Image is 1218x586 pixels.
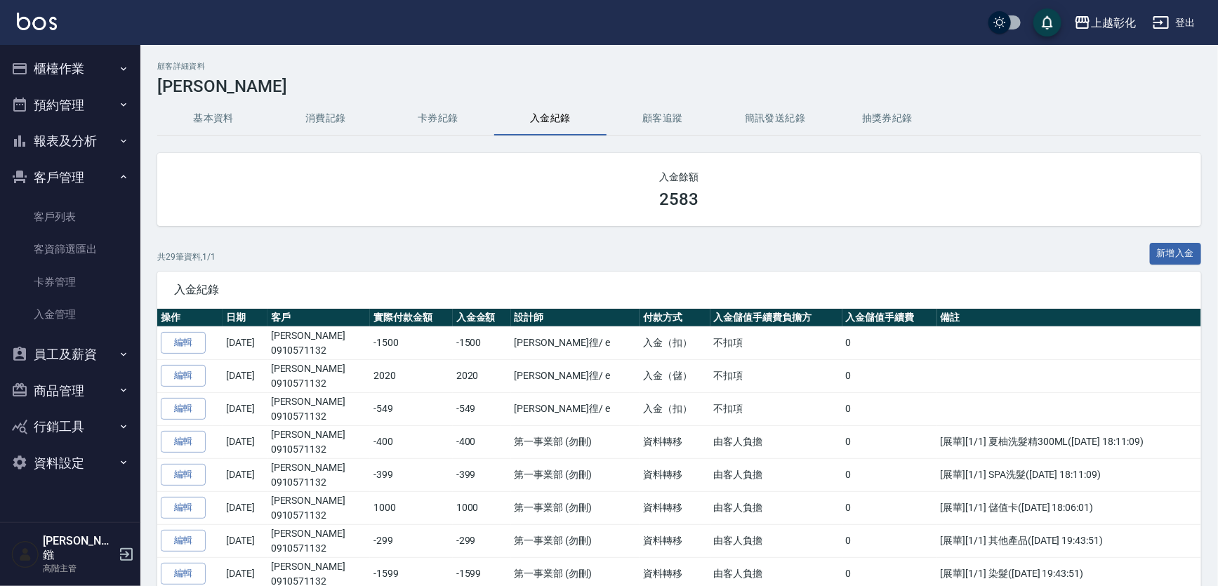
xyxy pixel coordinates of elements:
[494,102,607,135] button: 入金紀錄
[710,326,842,359] td: 不扣項
[157,76,1201,96] h3: [PERSON_NAME]
[1033,8,1061,36] button: save
[161,398,206,420] a: 編輯
[719,102,831,135] button: 簡訊發送紀錄
[11,540,39,568] img: Person
[842,491,937,524] td: 0
[842,425,937,458] td: 0
[161,464,206,486] a: 編輯
[937,524,1201,557] td: [展華][1/1] 其他產品([DATE] 19:43:51)
[161,563,206,585] a: 編輯
[6,201,135,233] a: 客戶列表
[710,309,842,327] th: 入金儲值手續費負擔方
[511,359,640,392] td: [PERSON_NAME]徨 / e
[6,298,135,331] a: 入金管理
[271,508,366,523] p: 0910571132
[453,425,511,458] td: -400
[640,392,710,425] td: 入金（扣）
[267,309,370,327] th: 客戶
[842,326,937,359] td: 0
[223,524,267,557] td: [DATE]
[17,13,57,30] img: Logo
[1091,14,1136,32] div: 上越彰化
[161,431,206,453] a: 編輯
[370,425,453,458] td: -400
[382,102,494,135] button: 卡券紀錄
[831,102,944,135] button: 抽獎券紀錄
[453,326,511,359] td: -1500
[6,408,135,445] button: 行銷工具
[223,326,267,359] td: [DATE]
[842,392,937,425] td: 0
[267,326,370,359] td: [PERSON_NAME]
[6,336,135,373] button: 員工及薪資
[710,425,842,458] td: 由客人負擔
[453,524,511,557] td: -299
[511,524,640,557] td: 第一事業部 (勿刪)
[842,458,937,491] td: 0
[453,309,511,327] th: 入金金額
[223,392,267,425] td: [DATE]
[223,359,267,392] td: [DATE]
[1150,243,1202,265] button: 新增入金
[453,392,511,425] td: -549
[511,326,640,359] td: [PERSON_NAME]徨 / e
[640,326,710,359] td: 入金（扣）
[6,159,135,196] button: 客戶管理
[640,458,710,491] td: 資料轉移
[640,309,710,327] th: 付款方式
[6,233,135,265] a: 客資篩選匯出
[710,524,842,557] td: 由客人負擔
[370,524,453,557] td: -299
[161,497,206,519] a: 編輯
[271,376,366,391] p: 0910571132
[370,359,453,392] td: 2020
[370,392,453,425] td: -549
[710,392,842,425] td: 不扣項
[453,458,511,491] td: -399
[453,359,511,392] td: 2020
[842,359,937,392] td: 0
[270,102,382,135] button: 消費記錄
[6,445,135,481] button: 資料設定
[511,458,640,491] td: 第一事業部 (勿刪)
[267,458,370,491] td: [PERSON_NAME]
[6,87,135,124] button: 預約管理
[1147,10,1201,36] button: 登出
[6,373,135,409] button: 商品管理
[370,491,453,524] td: 1000
[271,541,366,556] p: 0910571132
[157,309,223,327] th: 操作
[710,491,842,524] td: 由客人負擔
[370,326,453,359] td: -1500
[161,530,206,552] a: 編輯
[223,458,267,491] td: [DATE]
[1068,8,1141,37] button: 上越彰化
[937,309,1201,327] th: 備註
[174,170,1184,184] h2: 入金餘額
[937,425,1201,458] td: [展華][1/1] 夏柚洗髮精300ML([DATE] 18:11:09)
[937,491,1201,524] td: [展華][1/1] 儲值卡([DATE] 18:06:01)
[271,475,366,490] p: 0910571132
[6,123,135,159] button: 報表及分析
[937,458,1201,491] td: [展華][1/1] SPA洗髮([DATE] 18:11:09)
[710,458,842,491] td: 由客人負擔
[660,189,699,209] h3: 2583
[223,425,267,458] td: [DATE]
[710,359,842,392] td: 不扣項
[174,283,1184,297] span: 入金紀錄
[842,309,937,327] th: 入金儲值手續費
[223,309,267,327] th: 日期
[223,491,267,524] td: [DATE]
[43,534,114,562] h5: [PERSON_NAME]鏹
[271,409,366,424] p: 0910571132
[511,491,640,524] td: 第一事業部 (勿刪)
[370,458,453,491] td: -399
[453,491,511,524] td: 1000
[267,425,370,458] td: [PERSON_NAME]
[842,524,937,557] td: 0
[267,524,370,557] td: [PERSON_NAME]
[640,491,710,524] td: 資料轉移
[640,524,710,557] td: 資料轉移
[157,251,216,263] p: 共 29 筆資料, 1 / 1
